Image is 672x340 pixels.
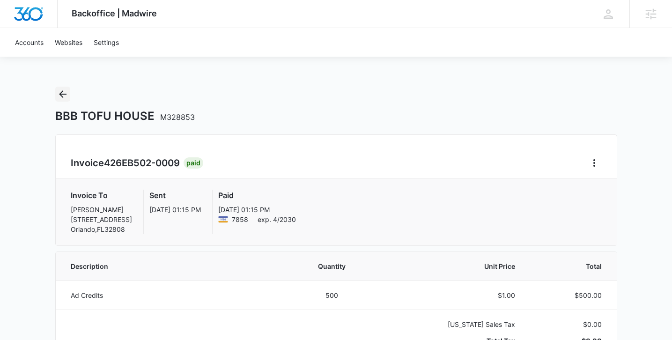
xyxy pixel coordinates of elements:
[160,112,195,122] span: M328853
[15,15,22,22] img: logo_orange.svg
[25,54,33,62] img: tab_domain_overview_orange.svg
[9,28,49,57] a: Accounts
[55,87,70,102] button: Back
[538,290,602,300] p: $500.00
[149,205,201,214] p: [DATE] 01:15 PM
[538,261,602,271] span: Total
[149,190,201,201] h3: Sent
[104,157,180,169] span: 426EB502-0009
[385,290,515,300] p: $1.00
[587,155,602,170] button: Home
[258,214,296,224] span: exp. 4/2030
[218,190,296,201] h3: Paid
[385,319,515,329] p: [US_STATE] Sales Tax
[290,281,375,310] td: 500
[71,156,184,170] h2: Invoice
[103,55,158,61] div: Keywords by Traffic
[49,28,88,57] a: Websites
[184,157,203,169] div: Paid
[72,8,157,18] span: Backoffice | Madwire
[71,290,279,300] p: Ad Credits
[385,261,515,271] span: Unit Price
[71,261,279,271] span: Description
[26,15,46,22] div: v 4.0.25
[71,205,132,234] p: [PERSON_NAME] [STREET_ADDRESS] Orlando , FL 32808
[36,55,84,61] div: Domain Overview
[218,205,296,214] p: [DATE] 01:15 PM
[93,54,101,62] img: tab_keywords_by_traffic_grey.svg
[301,261,363,271] span: Quantity
[538,319,602,329] p: $0.00
[232,214,248,224] span: Visa ending with
[15,24,22,32] img: website_grey.svg
[55,109,195,123] h1: BBB TOFU HOUSE
[88,28,125,57] a: Settings
[71,190,132,201] h3: Invoice To
[24,24,103,32] div: Domain: [DOMAIN_NAME]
